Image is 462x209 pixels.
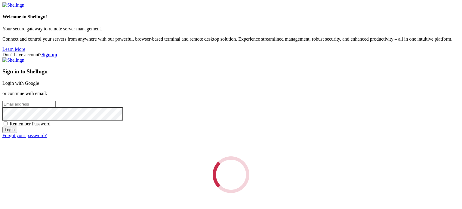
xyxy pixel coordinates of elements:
p: or continue with email: [2,91,460,96]
input: Email address [2,101,56,107]
p: Your secure gateway to remote server management. [2,26,460,32]
img: Shellngn [2,2,24,8]
a: Login with Google [2,81,39,86]
h3: Sign in to Shellngn [2,68,460,75]
input: Login [2,127,17,133]
a: Forgot your password? [2,133,47,138]
img: Shellngn [2,57,24,63]
input: Remember Password [4,121,8,125]
div: Don't have account? [2,52,460,57]
a: Learn More [2,47,25,52]
p: Connect and control your servers from anywhere with our powerful, browser-based terminal and remo... [2,36,460,42]
a: Sign up [42,52,57,57]
span: Remember Password [10,121,51,126]
div: Loading... [210,153,253,196]
h4: Welcome to Shellngn! [2,14,460,20]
